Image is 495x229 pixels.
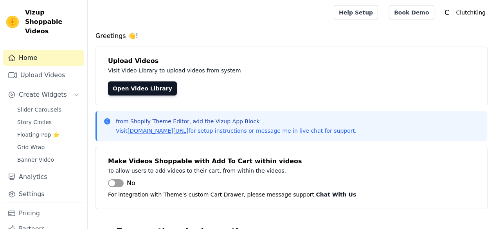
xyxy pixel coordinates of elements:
a: Help Setup [334,5,378,20]
a: Grid Wrap [13,142,84,153]
p: ClutchKing [453,5,489,20]
p: To allow users to add videos to their cart, from within the videos. [108,166,459,175]
button: Create Widgets [3,87,84,103]
span: Vizup Shoppable Videos [25,8,81,36]
button: No [108,179,135,188]
a: Slider Carousels [13,104,84,115]
a: Story Circles [13,117,84,128]
a: [DOMAIN_NAME][URL] [128,128,189,134]
span: Slider Carousels [17,106,61,114]
a: Book Demo [389,5,434,20]
a: Upload Videos [3,67,84,83]
a: Floating-Pop ⭐ [13,129,84,140]
img: Vizup [6,16,19,28]
span: Create Widgets [19,90,67,99]
span: Story Circles [17,118,52,126]
p: from Shopify Theme Editor, add the Vizup App Block [116,117,356,125]
span: Grid Wrap [17,143,45,151]
a: Settings [3,186,84,202]
button: C ClutchKing [441,5,489,20]
a: Analytics [3,169,84,185]
h4: Upload Videos [108,56,475,66]
p: Visit Video Library to upload videos from system [108,66,459,75]
span: Floating-Pop ⭐ [17,131,59,139]
a: Pricing [3,206,84,221]
h4: Greetings 👋! [95,31,487,41]
span: Banner Video [17,156,54,164]
a: Open Video Library [108,81,177,96]
button: Chat With Us [316,190,356,199]
p: Visit for setup instructions or message me in live chat for support. [116,127,356,135]
p: For integration with Theme's custom Cart Drawer, please message support. [108,190,475,199]
text: C [445,9,449,16]
a: Home [3,50,84,66]
h4: Make Videos Shoppable with Add To Cart within videos [108,157,475,166]
a: Banner Video [13,154,84,165]
span: No [127,179,135,188]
